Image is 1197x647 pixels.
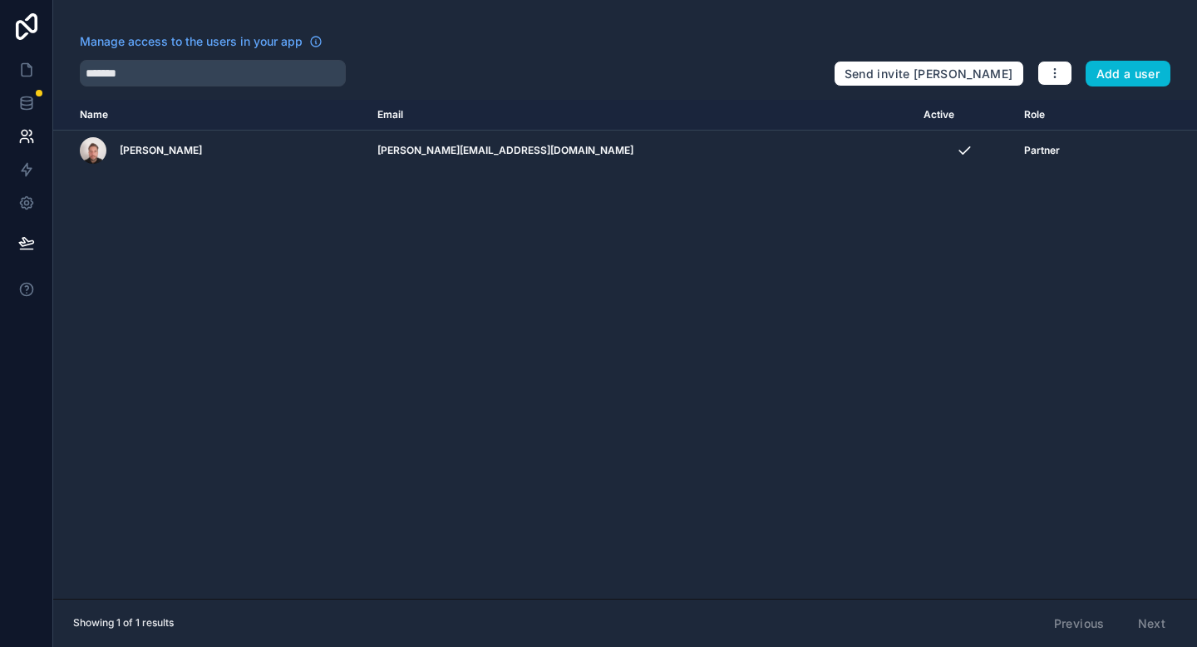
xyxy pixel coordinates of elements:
th: Email [367,100,914,131]
a: Manage access to the users in your app [80,33,323,50]
td: [PERSON_NAME][EMAIL_ADDRESS][DOMAIN_NAME] [367,131,914,171]
th: Active [914,100,1014,131]
span: Partner [1024,144,1060,157]
th: Name [53,100,367,131]
span: Showing 1 of 1 results [73,616,174,630]
th: Role [1014,100,1125,131]
button: Send invite [PERSON_NAME] [834,61,1024,87]
div: scrollable content [53,100,1197,599]
span: [PERSON_NAME] [120,144,202,157]
button: Add a user [1086,61,1171,87]
span: Manage access to the users in your app [80,33,303,50]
